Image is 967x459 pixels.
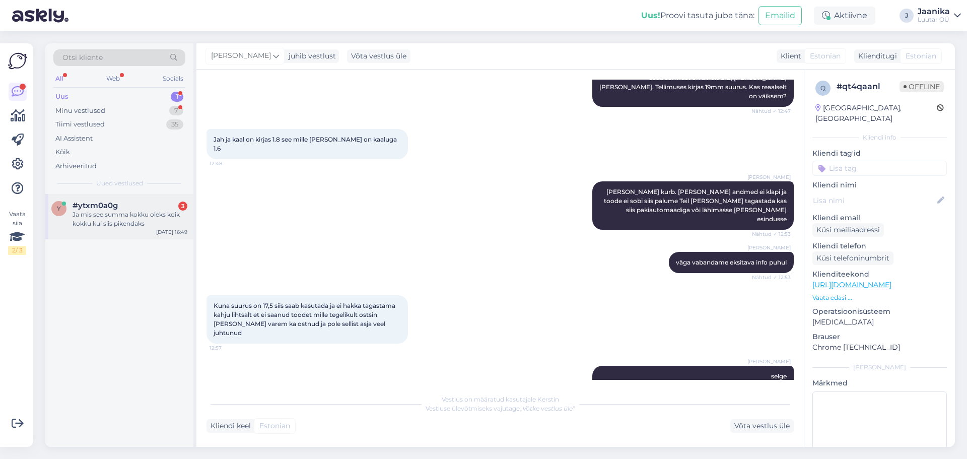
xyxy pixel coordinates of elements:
[812,223,884,237] div: Küsi meiliaadressi
[812,148,947,159] p: Kliendi tag'id
[812,342,947,353] p: Chrome [TECHNICAL_ID]
[166,119,183,129] div: 35
[815,103,937,124] div: [GEOGRAPHIC_DATA], [GEOGRAPHIC_DATA]
[442,396,559,403] span: Vestlus on määratud kasutajale Kerstin
[812,251,893,265] div: Küsi telefoninumbrit
[854,51,897,61] div: Klienditugi
[53,72,65,85] div: All
[171,92,183,102] div: 1
[812,180,947,190] p: Kliendi nimi
[906,51,936,61] span: Estonian
[214,302,397,337] span: Kuna suurus on 17,5 siis saab kasutada ja ei hakka tagastama kahju lihtsalt et ei saanud toodet m...
[820,84,825,92] span: q
[676,258,787,266] span: väga vabandame eksitava info puhul
[169,106,183,116] div: 7
[752,274,791,281] span: Nähtud ✓ 12:53
[347,49,410,63] div: Võta vestlus üle
[810,51,841,61] span: Estonian
[747,358,791,365] span: [PERSON_NAME]
[62,52,103,63] span: Otsi kliente
[156,228,187,236] div: [DATE] 16:49
[604,188,788,223] span: [PERSON_NAME] kurb. [PERSON_NAME] andmed ei klapi ja toode ei sobi siis palume Teil [PERSON_NAME]...
[812,378,947,388] p: Märkmed
[730,419,794,433] div: Võta vestlus üle
[777,51,801,61] div: Klient
[161,72,185,85] div: Socials
[104,72,122,85] div: Web
[55,147,70,157] div: Kõik
[812,241,947,251] p: Kliendi telefon
[918,8,961,24] a: JaanikaLuutar OÜ
[55,161,97,171] div: Arhiveeritud
[55,106,105,116] div: Minu vestlused
[918,16,950,24] div: Luutar OÜ
[918,8,950,16] div: Jaanika
[812,133,947,142] div: Kliendi info
[8,51,27,71] img: Askly Logo
[8,210,26,255] div: Vaata siia
[55,134,93,144] div: AI Assistent
[55,92,68,102] div: Uus
[812,363,947,372] div: [PERSON_NAME]
[426,405,575,412] span: Vestluse ülevõtmiseks vajutage
[211,50,271,61] span: [PERSON_NAME]
[206,421,251,431] div: Kliendi keel
[285,51,336,61] div: juhib vestlust
[641,10,754,22] div: Proovi tasuta juba täna:
[641,11,660,20] b: Uus!
[900,81,944,92] span: Offline
[812,306,947,317] p: Operatsioonisüsteem
[214,136,398,152] span: Jah ja kaal on kirjas 1.8 see mille [PERSON_NAME] on kaaluga 1.6
[599,74,788,100] span: seda sõrmust on ainult üks, [PERSON_NAME] [PERSON_NAME]. Tellimuses kirjas 19mm suurus. Kas reaal...
[812,317,947,327] p: [MEDICAL_DATA]
[178,202,187,211] div: 3
[900,9,914,23] div: J
[73,201,118,210] span: #ytxm0a0g
[812,332,947,342] p: Brauser
[520,405,575,412] i: „Võtke vestlus üle”
[812,213,947,223] p: Kliendi email
[812,293,947,302] p: Vaata edasi ...
[747,244,791,251] span: [PERSON_NAME]
[814,7,875,25] div: Aktiivne
[57,205,61,212] span: y
[758,6,802,25] button: Emailid
[73,210,187,228] div: Ja mis see summa kokku oleks koik kokku kui siis pikendaks
[812,161,947,176] input: Lisa tag
[55,119,105,129] div: Tiimi vestlused
[837,81,900,93] div: # qt4qaanl
[747,173,791,181] span: [PERSON_NAME]
[812,269,947,280] p: Klienditeekond
[210,344,247,352] span: 12:57
[812,280,891,289] a: [URL][DOMAIN_NAME]
[751,107,791,115] span: Nähtud ✓ 12:47
[813,195,935,206] input: Lisa nimi
[8,246,26,255] div: 2 / 3
[259,421,290,431] span: Estonian
[210,160,247,167] span: 12:48
[752,230,791,238] span: Nähtud ✓ 12:53
[96,179,143,188] span: Uued vestlused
